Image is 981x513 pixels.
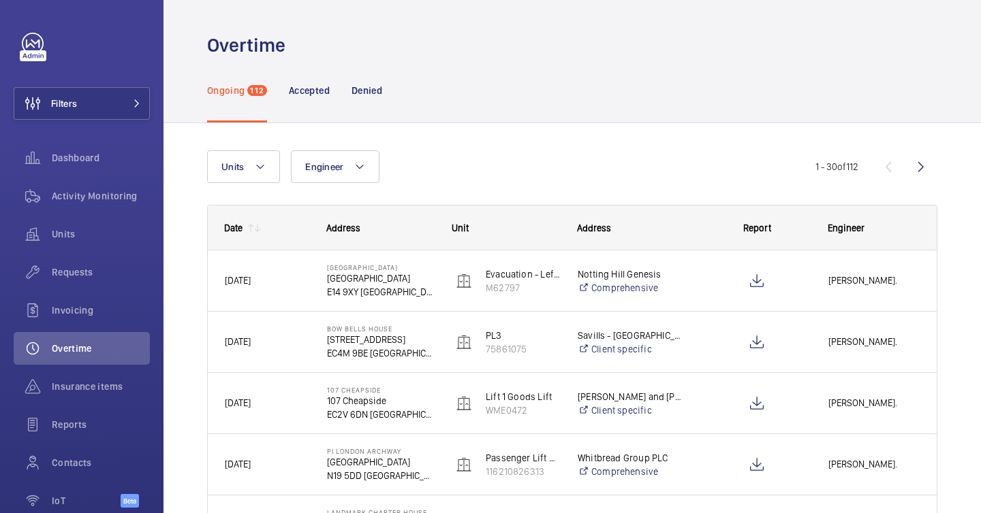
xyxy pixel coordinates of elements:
p: [GEOGRAPHIC_DATA] [327,271,435,285]
img: elevator.svg [456,334,472,350]
span: Unit [452,222,469,233]
p: Accepted [289,84,330,97]
div: Press SPACE to select this row. [208,373,937,434]
button: Filters [14,87,150,120]
p: [GEOGRAPHIC_DATA] [327,263,435,271]
span: 1 - 30 112 [815,162,858,171]
span: Dashboard [52,151,150,165]
span: Insurance items [52,380,150,393]
span: Units [52,227,150,241]
p: PI London Archway [327,447,435,455]
span: [DATE] [225,275,251,286]
img: elevator.svg [456,273,472,289]
div: Press SPACE to select this row. [208,250,937,312]
button: Engineer [291,150,379,183]
p: N19 5DD [GEOGRAPHIC_DATA] [327,469,435,482]
span: Address [326,222,360,233]
span: Beta [121,494,139,508]
p: 107 Cheapside [327,386,435,394]
p: Bow Bells House [327,325,435,333]
p: [STREET_ADDRESS] [327,333,435,346]
span: Reports [52,418,150,431]
img: elevator.svg [456,457,472,473]
p: Ongoing [207,84,245,97]
span: Overtime [52,342,150,355]
p: WME0472 [486,403,560,417]
a: Comprehensive [578,281,685,295]
span: [DATE] [225,336,251,347]
span: Address [577,222,611,233]
p: Passenger Lift Right Hand [486,451,560,465]
span: Units [221,161,244,172]
div: Date [224,222,243,233]
span: [PERSON_NAME]. [828,273,920,288]
span: 112 [247,85,267,96]
a: Client specific [578,403,685,417]
span: [DATE] [225,397,251,408]
p: 116210826313 [486,465,560,478]
div: Press SPACE to select this row. [208,312,937,373]
h1: Overtime [207,33,294,58]
span: Report [743,222,771,233]
span: Activity Monitoring [52,189,150,203]
a: Client specific [578,342,685,356]
p: [PERSON_NAME] and [PERSON_NAME] 107 Cheapside [578,390,685,403]
p: Whitbread Group PLC [578,451,685,465]
p: Denied [352,84,382,97]
span: Engineer [305,161,343,172]
p: Notting Hill Genesis [578,267,685,281]
p: Savills - [GEOGRAPHIC_DATA] [578,329,685,342]
img: elevator.svg [456,395,472,412]
p: EC4M 9BE [GEOGRAPHIC_DATA] [327,346,435,360]
span: [DATE] [225,459,251,469]
span: [PERSON_NAME]. [828,334,920,350]
button: Units [207,150,280,183]
span: Requests [52,265,150,279]
p: EC2V 6DN [GEOGRAPHIC_DATA] [327,408,435,421]
span: [PERSON_NAME]. [828,457,920,472]
p: E14 9XY [GEOGRAPHIC_DATA] [327,285,435,299]
p: M62797 [486,281,560,295]
span: IoT [52,494,121,508]
span: Filters [51,97,77,110]
div: Press SPACE to select this row. [208,434,937,495]
span: Engineer [828,222,865,233]
p: 75861075 [486,342,560,356]
p: [GEOGRAPHIC_DATA] [327,455,435,469]
p: Lift 1 Goods Lift [486,390,560,403]
a: Comprehensive [578,465,685,478]
p: 107 Cheapside [327,394,435,408]
span: [PERSON_NAME]. [828,395,920,411]
span: Contacts [52,456,150,469]
span: of [837,161,846,172]
span: Invoicing [52,303,150,317]
p: PL3 [486,329,560,342]
p: Evacuation - Left Hand Lift [486,267,560,281]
